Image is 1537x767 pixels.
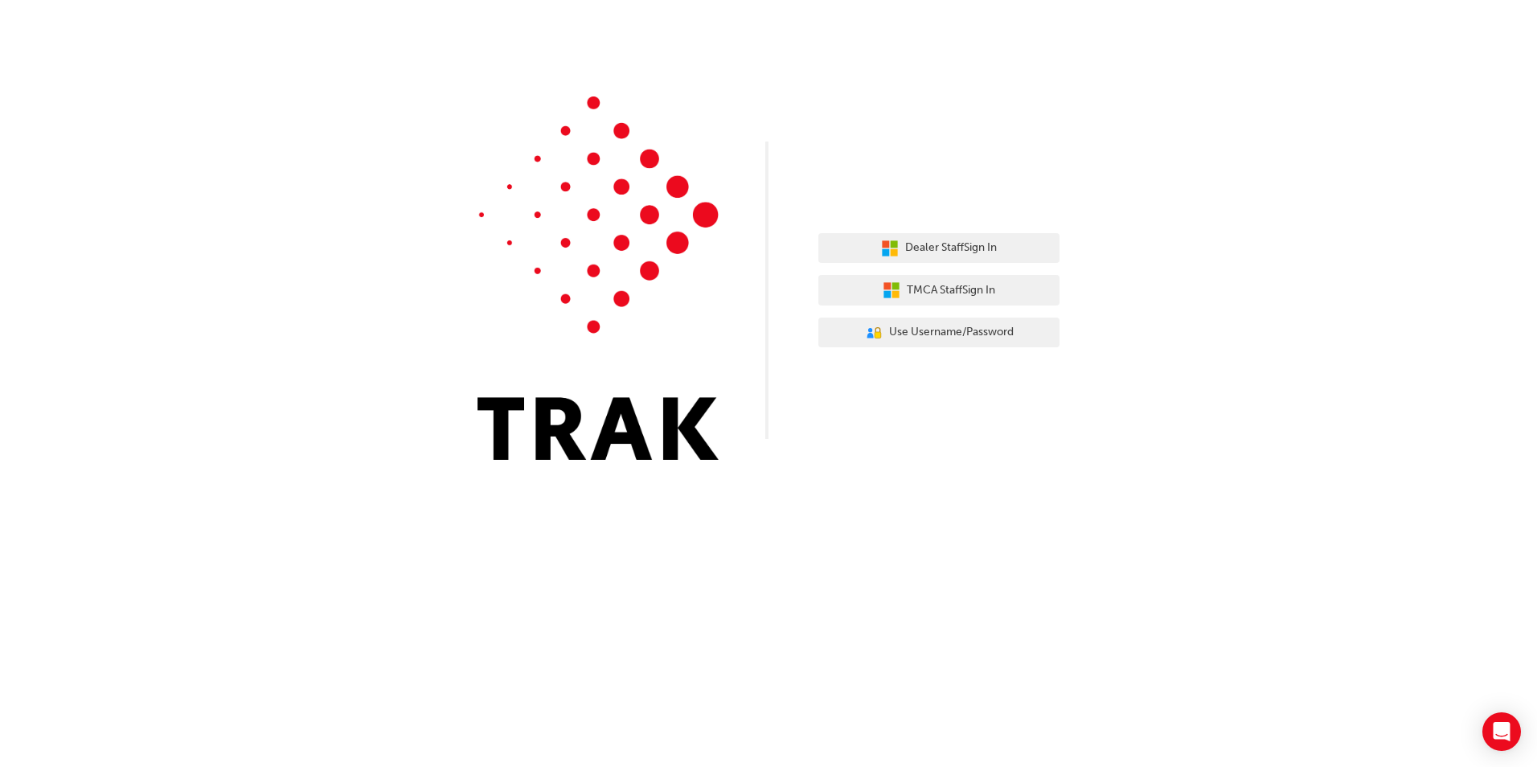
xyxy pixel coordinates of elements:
span: Dealer Staff Sign In [905,239,997,257]
button: TMCA StaffSign In [818,275,1060,306]
span: Use Username/Password [889,323,1014,342]
span: TMCA Staff Sign In [907,281,995,300]
button: Use Username/Password [818,318,1060,348]
div: Open Intercom Messenger [1482,712,1521,751]
button: Dealer StaffSign In [818,233,1060,264]
img: Trak [477,96,719,460]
